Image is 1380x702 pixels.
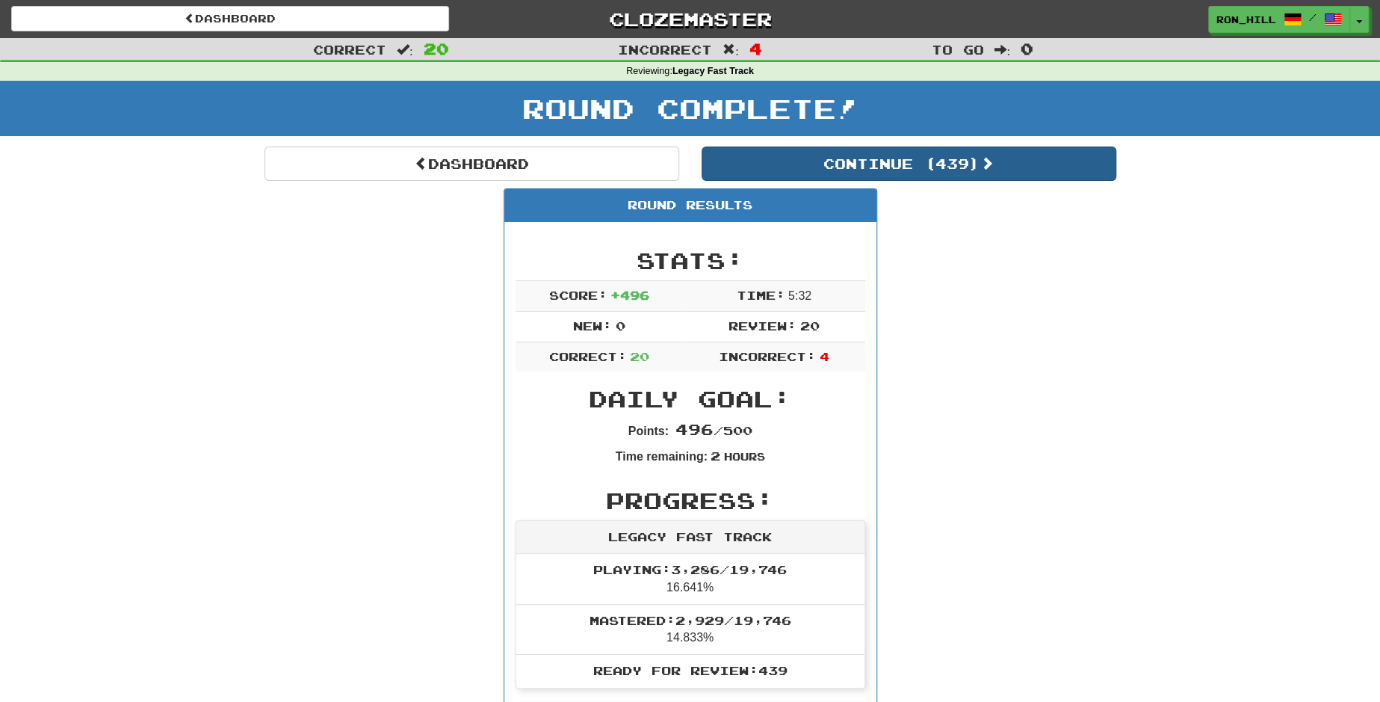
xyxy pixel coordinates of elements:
span: 20 [799,318,819,333]
span: : [994,43,1010,56]
span: + 496 [610,288,649,302]
span: New: [573,318,612,333]
strong: Legacy Fast Track [672,66,754,76]
span: : [723,43,739,56]
li: 14.833% [516,604,864,656]
span: : [397,43,413,56]
span: Score: [548,288,607,302]
a: Dashboard [11,6,449,31]
span: Correct: [548,349,626,363]
span: 2 [711,449,720,463]
button: Continue (439) [702,147,1116,181]
span: 20 [630,349,649,363]
a: Dashboard [264,147,679,181]
div: Round Results [504,189,876,222]
h1: Round Complete! [5,93,1375,123]
span: 5 : 32 [788,289,811,302]
span: 4 [749,40,762,58]
h2: Progress: [516,488,865,513]
span: 496 [675,420,713,438]
span: Ron_Hill [1216,13,1276,26]
span: Review: [728,318,796,333]
span: / 500 [675,423,752,437]
h2: Stats: [516,248,865,273]
span: Ready for Review: 439 [593,663,788,677]
strong: Points: [628,425,669,437]
span: Time: [736,288,785,302]
span: 0 [615,318,625,333]
h2: Daily Goal: [516,387,865,411]
span: Incorrect: [719,349,816,363]
a: Clozemaster [471,6,909,32]
span: / [1309,12,1316,22]
a: Ron_Hill / [1208,6,1350,33]
small: Hours [723,450,764,463]
div: Legacy Fast Track [516,521,864,554]
strong: Time remaining: [616,450,708,463]
span: Incorrect [618,42,712,57]
span: 20 [424,40,449,58]
span: Mastered: 2,929 / 19,746 [590,613,791,627]
li: 16.641% [516,554,864,605]
span: 0 [1021,40,1033,58]
span: To go [931,42,983,57]
span: Playing: 3,286 / 19,746 [593,562,787,576]
span: 4 [819,349,829,363]
span: Correct [313,42,386,57]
